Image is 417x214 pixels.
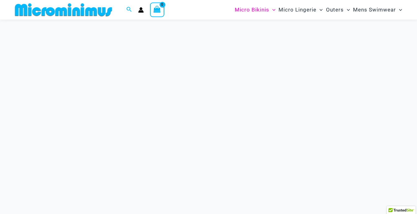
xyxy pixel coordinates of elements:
[277,2,324,18] a: Micro LingerieMenu ToggleMenu Toggle
[396,2,402,18] span: Menu Toggle
[316,2,323,18] span: Menu Toggle
[232,1,405,19] nav: Site Navigation
[344,2,350,18] span: Menu Toggle
[353,2,396,18] span: Mens Swimwear
[235,2,269,18] span: Micro Bikinis
[279,2,316,18] span: Micro Lingerie
[12,3,115,17] img: MM SHOP LOGO FLAT
[269,2,275,18] span: Menu Toggle
[126,6,132,14] a: Search icon link
[324,2,351,18] a: OutersMenu ToggleMenu Toggle
[233,2,277,18] a: Micro BikinisMenu ToggleMenu Toggle
[351,2,404,18] a: Mens SwimwearMenu ToggleMenu Toggle
[138,7,144,13] a: Account icon link
[326,2,344,18] span: Outers
[150,2,164,17] a: View Shopping Cart, empty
